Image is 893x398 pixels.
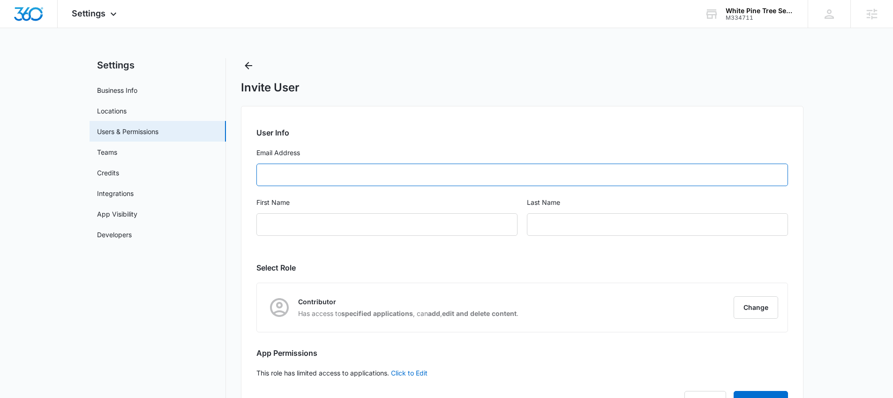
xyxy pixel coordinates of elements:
div: Domain Overview [36,55,84,61]
a: Locations [97,106,127,116]
label: Email Address [256,148,788,158]
img: tab_domain_overview_orange.svg [25,54,33,62]
label: Last Name [527,197,788,208]
img: logo_orange.svg [15,15,23,23]
h1: Invite User [241,81,300,95]
p: Has access to , can , . [298,308,518,318]
img: website_grey.svg [15,24,23,32]
strong: edit and delete content [442,309,517,317]
a: App Visibility [97,209,137,219]
p: Contributor [298,297,518,307]
div: v 4.0.25 [26,15,46,23]
a: Users & Permissions [97,127,158,136]
a: Business Info [97,85,137,95]
button: Change [734,296,778,319]
a: Integrations [97,188,134,198]
h2: Select Role [256,262,788,273]
span: Settings [72,8,105,18]
h2: Settings [90,58,226,72]
div: account name [726,7,794,15]
img: tab_keywords_by_traffic_grey.svg [93,54,101,62]
div: account id [726,15,794,21]
a: Credits [97,168,119,178]
div: Keywords by Traffic [104,55,158,61]
h2: App Permissions [256,347,788,359]
strong: add [428,309,440,317]
a: Click to Edit [391,369,428,377]
a: Teams [97,147,117,157]
h2: User Info [256,127,788,138]
label: First Name [256,197,518,208]
div: Domain: [DOMAIN_NAME] [24,24,103,32]
a: Developers [97,230,132,240]
button: Back [241,58,256,73]
strong: specified applications [341,309,413,317]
